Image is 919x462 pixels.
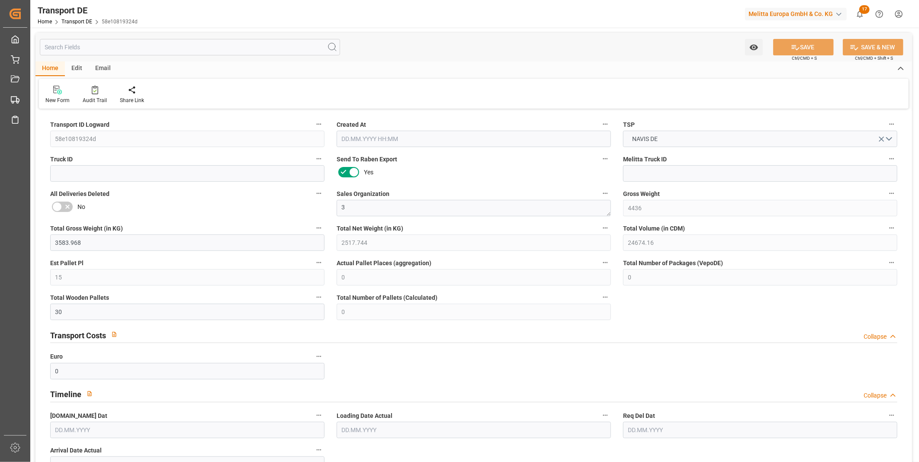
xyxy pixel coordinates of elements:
[313,222,325,234] button: Total Gross Weight (in KG)
[623,131,897,147] button: open menu
[337,422,611,438] input: DD.MM.YYYY
[886,119,897,130] button: TSP
[773,39,834,55] button: SAVE
[623,120,635,129] span: TSP
[337,200,611,216] textarea: 3
[61,19,92,25] a: Transport DE
[337,120,366,129] span: Created At
[50,293,109,302] span: Total Wooden Pallets
[337,293,437,302] span: Total Number of Pallets (Calculated)
[50,155,73,164] span: Truck ID
[50,120,109,129] span: Transport ID Logward
[745,6,850,22] button: Melitta Europa GmbH & Co. KG
[886,153,897,164] button: Melitta Truck ID
[337,259,431,268] span: Actual Pallet Places (aggregation)
[337,189,389,199] span: Sales Organization
[50,224,123,233] span: Total Gross Weight (in KG)
[35,61,65,76] div: Home
[50,352,63,361] span: Euro
[50,388,81,400] h2: Timeline
[89,61,117,76] div: Email
[81,385,98,402] button: View description
[623,259,723,268] span: Total Number of Packages (VepoDE)
[38,4,138,17] div: Transport DE
[864,332,887,341] div: Collapse
[313,188,325,199] button: All Deliveries Deleted
[792,55,817,61] span: Ctrl/CMD + S
[886,188,897,199] button: Gross Weight
[38,19,52,25] a: Home
[120,96,144,104] div: Share Link
[600,410,611,421] button: Loading Date Actual
[850,4,870,24] button: show 17 new notifications
[313,444,325,456] button: Arrival Date Actual
[50,330,106,341] h2: Transport Costs
[855,55,893,61] span: Ctrl/CMD + Shift + S
[313,292,325,303] button: Total Wooden Pallets
[313,257,325,268] button: Est Pallet Pl
[745,8,847,20] div: Melitta Europa GmbH & Co. KG
[106,326,122,343] button: View description
[864,391,887,400] div: Collapse
[745,39,763,55] button: open menu
[870,4,889,24] button: Help Center
[364,168,373,177] span: Yes
[623,411,655,420] span: Req Del Dat
[83,96,107,104] div: Audit Trail
[77,202,85,212] span: No
[886,222,897,234] button: Total Volume (in CDM)
[623,189,660,199] span: Gross Weight
[337,411,392,420] span: Loading Date Actual
[600,188,611,199] button: Sales Organization
[623,155,667,164] span: Melitta Truck ID
[623,224,685,233] span: Total Volume (in CDM)
[65,61,89,76] div: Edit
[600,222,611,234] button: Total Net Weight (in KG)
[313,410,325,421] button: [DOMAIN_NAME] Dat
[337,131,611,147] input: DD.MM.YYYY HH:MM
[50,259,84,268] span: Est Pallet Pl
[313,119,325,130] button: Transport ID Logward
[600,292,611,303] button: Total Number of Pallets (Calculated)
[40,39,340,55] input: Search Fields
[600,119,611,130] button: Created At
[886,410,897,421] button: Req Del Dat
[628,135,662,144] span: NAVIS DE
[50,446,102,455] span: Arrival Date Actual
[337,155,397,164] span: Send To Raben Export
[886,257,897,268] button: Total Number of Packages (VepoDE)
[50,422,325,438] input: DD.MM.YYYY
[313,351,325,362] button: Euro
[623,422,897,438] input: DD.MM.YYYY
[600,257,611,268] button: Actual Pallet Places (aggregation)
[337,224,403,233] span: Total Net Weight (in KG)
[313,153,325,164] button: Truck ID
[50,189,109,199] span: All Deliveries Deleted
[859,5,870,14] span: 17
[50,411,107,420] span: [DOMAIN_NAME] Dat
[600,153,611,164] button: Send To Raben Export
[843,39,903,55] button: SAVE & NEW
[45,96,70,104] div: New Form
